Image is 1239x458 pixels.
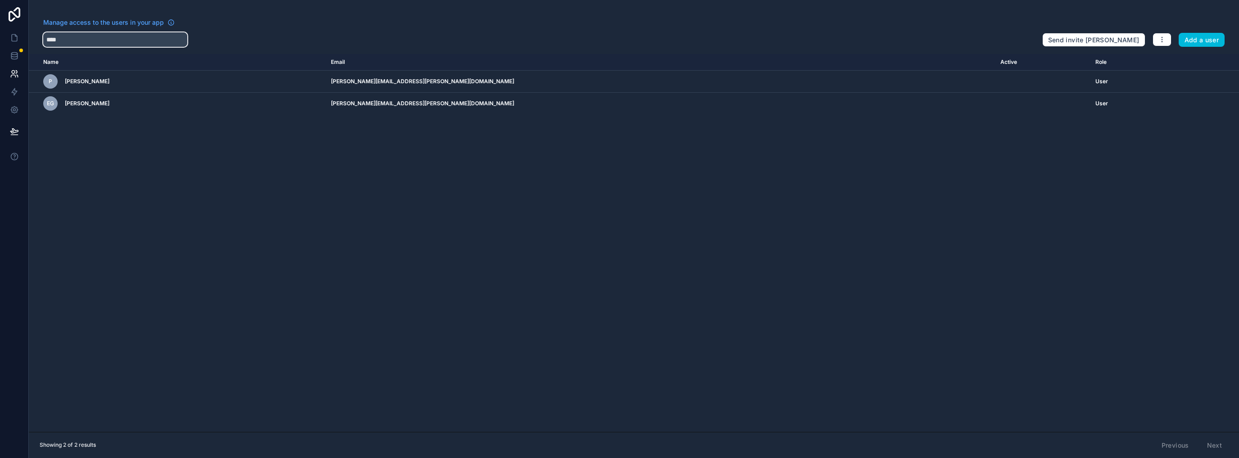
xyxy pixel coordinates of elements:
button: Add a user [1179,33,1225,47]
th: Active [995,54,1090,71]
th: Name [29,54,326,71]
span: [PERSON_NAME] [65,78,109,85]
span: [PERSON_NAME] [65,100,109,107]
td: [PERSON_NAME][EMAIL_ADDRESS][PERSON_NAME][DOMAIN_NAME] [326,71,995,93]
span: Showing 2 of 2 results [40,441,96,449]
span: EG [47,100,54,107]
div: scrollable content [29,54,1239,432]
span: P [49,78,52,85]
a: Manage access to the users in your app [43,18,175,27]
span: Manage access to the users in your app [43,18,164,27]
td: [PERSON_NAME][EMAIL_ADDRESS][PERSON_NAME][DOMAIN_NAME] [326,93,995,115]
th: Role [1090,54,1171,71]
button: Send invite [PERSON_NAME] [1042,33,1145,47]
span: User [1095,78,1108,85]
span: User [1095,100,1108,107]
th: Email [326,54,995,71]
